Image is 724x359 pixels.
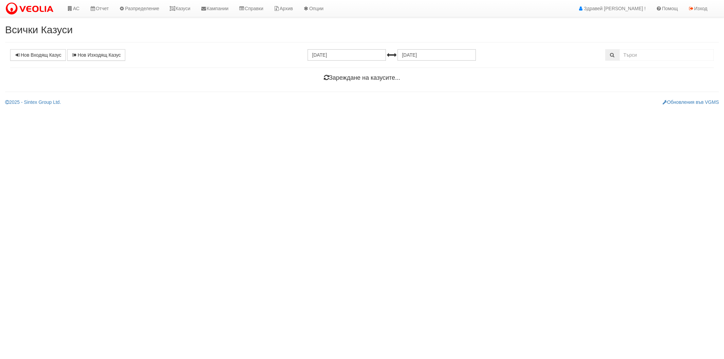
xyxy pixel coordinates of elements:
[5,2,57,16] img: VeoliaLogo.png
[5,99,61,105] a: 2025 - Sintex Group Ltd.
[10,49,66,61] a: Нов Входящ Казус
[67,49,125,61] a: Нов Изходящ Казус
[619,49,714,61] input: Търсене по Идентификатор, Бл/Вх/Ап, Тип, Описание, Моб. Номер, Имейл, Файл, Коментар,
[663,99,719,105] a: Обновления във VGMS
[10,75,714,81] h4: Зареждане на казусите...
[5,24,719,35] h2: Всички Казуси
